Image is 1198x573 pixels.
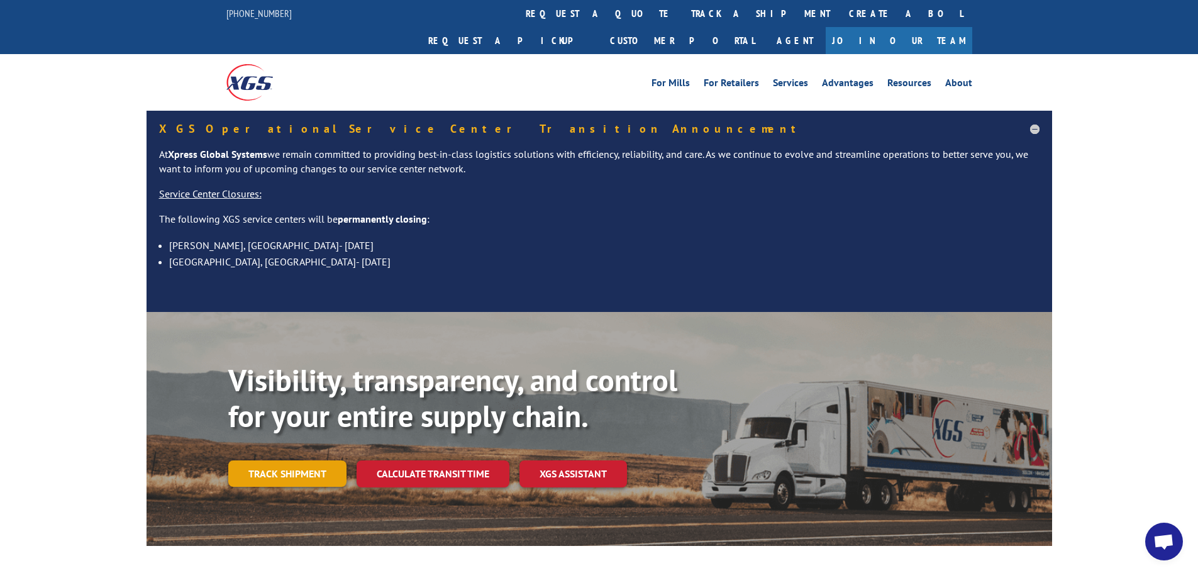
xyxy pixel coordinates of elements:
[169,253,1040,270] li: [GEOGRAPHIC_DATA], [GEOGRAPHIC_DATA]- [DATE]
[652,78,690,92] a: For Mills
[357,460,509,487] a: Calculate transit time
[822,78,874,92] a: Advantages
[228,460,347,487] a: Track shipment
[168,148,267,160] strong: Xpress Global Systems
[704,78,759,92] a: For Retailers
[419,27,601,54] a: Request a pickup
[169,237,1040,253] li: [PERSON_NAME], [GEOGRAPHIC_DATA]- [DATE]
[1145,523,1183,560] a: Open chat
[226,7,292,19] a: [PHONE_NUMBER]
[519,460,627,487] a: XGS ASSISTANT
[159,123,1040,135] h5: XGS Operational Service Center Transition Announcement
[159,147,1040,187] p: At we remain committed to providing best-in-class logistics solutions with efficiency, reliabilit...
[764,27,826,54] a: Agent
[159,187,262,200] u: Service Center Closures:
[887,78,931,92] a: Resources
[826,27,972,54] a: Join Our Team
[159,212,1040,237] p: The following XGS service centers will be :
[773,78,808,92] a: Services
[945,78,972,92] a: About
[228,360,677,436] b: Visibility, transparency, and control for your entire supply chain.
[601,27,764,54] a: Customer Portal
[338,213,427,225] strong: permanently closing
